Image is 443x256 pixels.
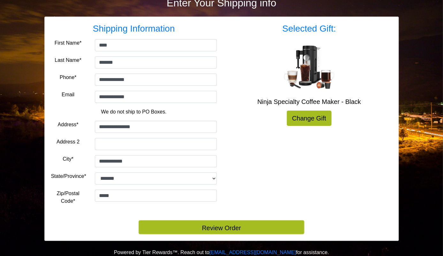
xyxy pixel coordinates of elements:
label: Address 2 [57,138,80,146]
h3: Shipping Information [51,23,217,34]
button: Review Order [139,220,304,234]
label: Last Name* [55,56,81,64]
p: We do not ship to PO Boxes. [56,108,212,116]
label: Address* [58,121,79,128]
a: Change Gift [287,111,332,126]
img: Ninja Specialty Coffee Maker - Black [284,46,335,89]
label: First Name* [55,39,81,47]
label: City* [63,155,73,163]
label: Email [62,91,74,99]
label: Zip/Postal Code* [51,190,85,205]
label: Phone* [60,74,77,81]
span: Powered by Tier Rewards™. Reach out to for assistance. [114,250,329,255]
h3: Selected Gift: [226,23,392,34]
label: State/Province* [51,172,86,180]
a: [EMAIL_ADDRESS][DOMAIN_NAME] [210,250,296,255]
h5: Ninja Specialty Coffee Maker - Black [226,98,392,106]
